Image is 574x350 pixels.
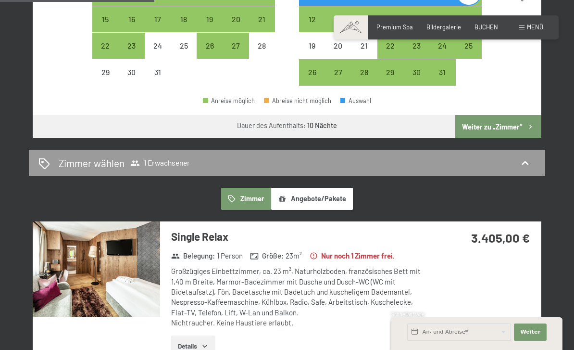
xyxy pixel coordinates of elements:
div: Sun Dec 28 2025 [249,33,275,59]
div: Wed Jan 14 2026 [351,6,377,32]
div: Anreise möglich [299,6,325,32]
strong: Nur noch 1 Zimmer frei. [310,251,395,261]
button: Zimmer [221,188,271,210]
div: Anreise möglich [403,59,429,85]
div: Sat Jan 17 2026 [429,6,455,32]
a: Bildergalerie [426,23,461,31]
div: Wed Jan 28 2026 [351,59,377,85]
h2: Zimmer wählen [59,156,125,170]
div: Anreise möglich [118,6,144,32]
div: Anreise möglich [145,6,171,32]
div: 22 [93,42,117,66]
div: Fri Jan 23 2026 [403,33,429,59]
div: Tue Jan 20 2026 [325,33,351,59]
div: Anreise möglich [403,33,429,59]
div: Anreise möglich [456,6,482,32]
strong: 3.405,00 € [471,230,530,245]
div: Wed Jan 21 2026 [351,33,377,59]
div: Anreise möglich [223,6,249,32]
button: Weiter zu „Zimmer“ [455,115,541,138]
div: 29 [93,68,117,92]
div: Anreise nicht möglich [92,59,118,85]
h3: Single Relax [171,229,427,244]
div: Anreise möglich [456,33,482,59]
div: Sat Dec 20 2025 [223,6,249,32]
div: Anreise möglich [249,6,275,32]
div: Anreise möglich [429,6,455,32]
div: 15 [93,15,117,39]
div: Mon Dec 22 2025 [92,33,118,59]
div: 25 [172,42,196,66]
div: 18 [172,15,196,39]
div: Anreise nicht möglich [145,33,171,59]
div: Anreise möglich [118,33,144,59]
div: Anreise nicht möglich [299,33,325,59]
div: Anreise möglich [325,6,351,32]
div: 21 [352,42,376,66]
div: Anreise nicht möglich [325,33,351,59]
div: Anreise nicht möglich [351,33,377,59]
div: Tue Jan 27 2026 [325,59,351,85]
div: Fri Jan 30 2026 [403,59,429,85]
div: Anreise möglich [429,59,455,85]
div: Wed Dec 17 2025 [145,6,171,32]
div: Anreise möglich [429,33,455,59]
div: Anreise möglich [351,6,377,32]
div: Tue Dec 16 2025 [118,6,144,32]
div: Sun Dec 21 2025 [249,6,275,32]
div: 26 [300,68,324,92]
div: Anreise möglich [92,6,118,32]
div: Fri Dec 19 2025 [197,6,223,32]
div: 20 [326,42,350,66]
div: Anreise nicht möglich [249,33,275,59]
div: Anreise möglich [203,98,255,104]
div: Sun Jan 18 2026 [456,6,482,32]
div: Anreise möglich [403,6,429,32]
div: Auswahl [340,98,371,104]
div: 23 [119,42,143,66]
div: Anreise möglich [351,59,377,85]
div: 26 [198,42,222,66]
strong: Belegung : [171,251,215,261]
button: Weiter [514,324,547,341]
div: 20 [224,15,248,39]
div: Mon Dec 29 2025 [92,59,118,85]
div: Fri Dec 26 2025 [197,33,223,59]
div: Anreise möglich [223,33,249,59]
span: 23 m² [286,251,302,261]
div: 23 [404,42,428,66]
div: Sat Jan 31 2026 [429,59,455,85]
div: 30 [119,68,143,92]
div: 19 [300,42,324,66]
div: Thu Jan 15 2026 [377,6,403,32]
span: Premium Spa [376,23,413,31]
div: Anreise nicht möglich [145,59,171,85]
div: Tue Dec 23 2025 [118,33,144,59]
b: 10 Nächte [307,121,337,130]
span: Weiter [520,328,540,336]
div: 30 [404,68,428,92]
div: 16 [119,15,143,39]
div: 13 [326,15,350,39]
div: 25 [457,42,481,66]
div: Mon Jan 26 2026 [299,59,325,85]
div: Wed Dec 24 2025 [145,33,171,59]
div: Wed Dec 31 2025 [145,59,171,85]
div: 24 [146,42,170,66]
div: Tue Dec 30 2025 [118,59,144,85]
div: 19 [198,15,222,39]
div: Anreise möglich [197,6,223,32]
div: Mon Jan 12 2026 [299,6,325,32]
a: BUCHEN [474,23,498,31]
div: Anreise möglich [299,59,325,85]
div: Großzügiges Einbettzimmer, ca. 23 m², Naturholzboden, französisches Bett mit 1,40 m Breite, Marmo... [171,266,427,328]
div: Anreise möglich [377,59,403,85]
div: Sun Jan 25 2026 [456,33,482,59]
div: Dauer des Aufenthalts: [237,121,337,130]
div: Anreise möglich [171,6,197,32]
div: 28 [352,68,376,92]
div: 31 [430,68,454,92]
div: Mon Jan 19 2026 [299,33,325,59]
